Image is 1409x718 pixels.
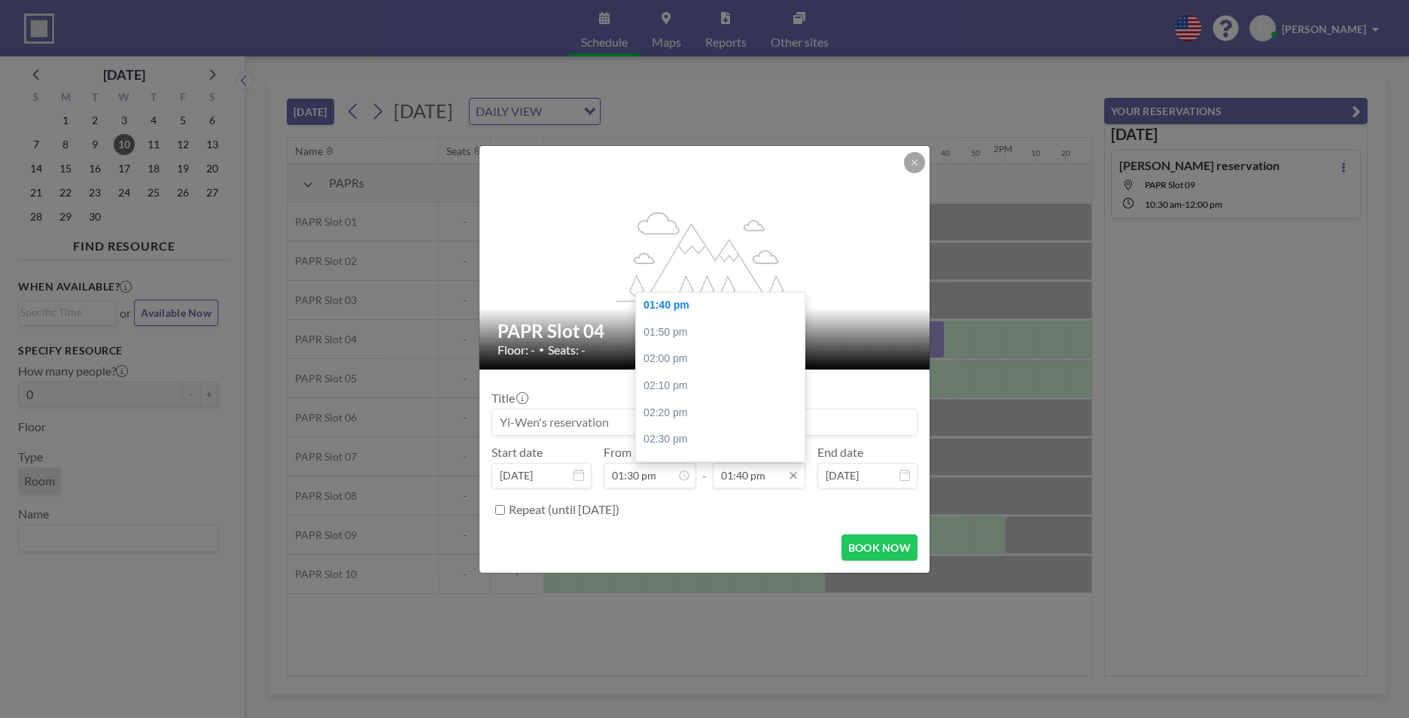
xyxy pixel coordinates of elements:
[636,453,812,480] div: 02:40 pm
[539,344,544,355] span: •
[498,320,913,342] h2: PAPR Slot 04
[636,373,812,400] div: 02:10 pm
[492,409,917,435] input: Yi-Wen's reservation
[509,502,619,517] label: Repeat (until [DATE])
[636,345,812,373] div: 02:00 pm
[636,426,812,453] div: 02:30 pm
[491,391,527,406] label: Title
[702,450,707,483] span: -
[491,445,543,460] label: Start date
[498,342,535,357] span: Floor: -
[636,292,812,319] div: 01:40 pm
[636,319,812,346] div: 01:50 pm
[817,445,863,460] label: End date
[636,400,812,427] div: 02:20 pm
[841,534,918,561] button: BOOK NOW
[604,445,631,460] label: From
[548,342,586,357] span: Seats: -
